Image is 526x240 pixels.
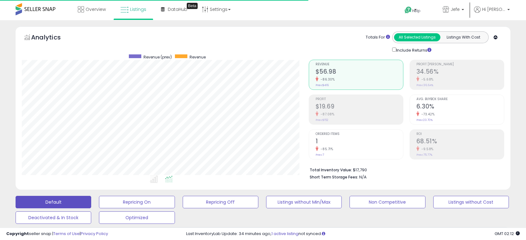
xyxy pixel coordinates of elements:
[86,6,106,12] span: Overview
[359,174,367,180] span: N/A
[404,6,412,14] i: Get Help
[416,98,504,101] span: Avg. Buybox Share
[99,196,175,208] button: Repricing On
[316,153,324,157] small: Prev: 7
[143,54,172,60] span: Revenue (prev)
[183,196,258,208] button: Repricing Off
[310,174,358,180] b: Short Term Storage Fees:
[316,63,403,66] span: Revenue
[495,231,520,237] span: 2025-09-13 02:12 GMT
[31,33,73,43] h5: Analytics
[451,6,460,12] span: Jefe
[316,132,403,136] span: Ordered Items
[416,103,504,111] h2: 6.30%
[266,196,342,208] button: Listings without Min/Max
[416,132,504,136] span: ROI
[419,147,434,151] small: -9.58%
[394,33,440,41] button: All Selected Listings
[168,6,187,12] span: DataHub
[318,112,335,117] small: -87.08%
[316,83,329,87] small: Prev: $416
[316,103,403,111] h2: $19.69
[316,68,403,76] h2: $56.98
[474,6,510,20] a: Hi [PERSON_NAME]
[130,6,146,12] span: Listings
[190,54,206,60] span: Revenue
[6,231,29,237] strong: Copyright
[416,63,504,66] span: Profit [PERSON_NAME]
[482,6,505,12] span: Hi [PERSON_NAME]
[416,153,432,157] small: Prev: 75.77%
[316,118,328,122] small: Prev: $152
[400,2,433,20] a: Help
[271,231,298,237] a: 1 active listing
[186,231,520,237] div: Last InventoryLab Update: 34 minutes ago, not synced.
[316,138,403,146] h2: 1
[16,211,91,224] button: Deactivated & In Stock
[318,147,333,151] small: -85.71%
[419,77,434,82] small: -5.68%
[99,211,175,224] button: Optimized
[416,68,504,76] h2: 34.56%
[387,46,439,53] div: Include Returns
[350,196,425,208] button: Non Competitive
[53,231,80,237] a: Terms of Use
[366,35,390,40] div: Totals For
[310,167,352,173] b: Total Inventory Value:
[16,196,91,208] button: Default
[6,231,108,237] div: seller snap | |
[187,3,198,9] div: Tooltip anchor
[433,196,509,208] button: Listings without Cost
[440,33,486,41] button: Listings With Cost
[310,166,500,173] li: $17,790
[416,83,433,87] small: Prev: 36.64%
[316,98,403,101] span: Profit
[318,77,335,82] small: -86.30%
[419,112,435,117] small: -73.42%
[416,118,433,122] small: Prev: 23.70%
[416,138,504,146] h2: 68.51%
[81,231,108,237] a: Privacy Policy
[412,8,420,13] span: Help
